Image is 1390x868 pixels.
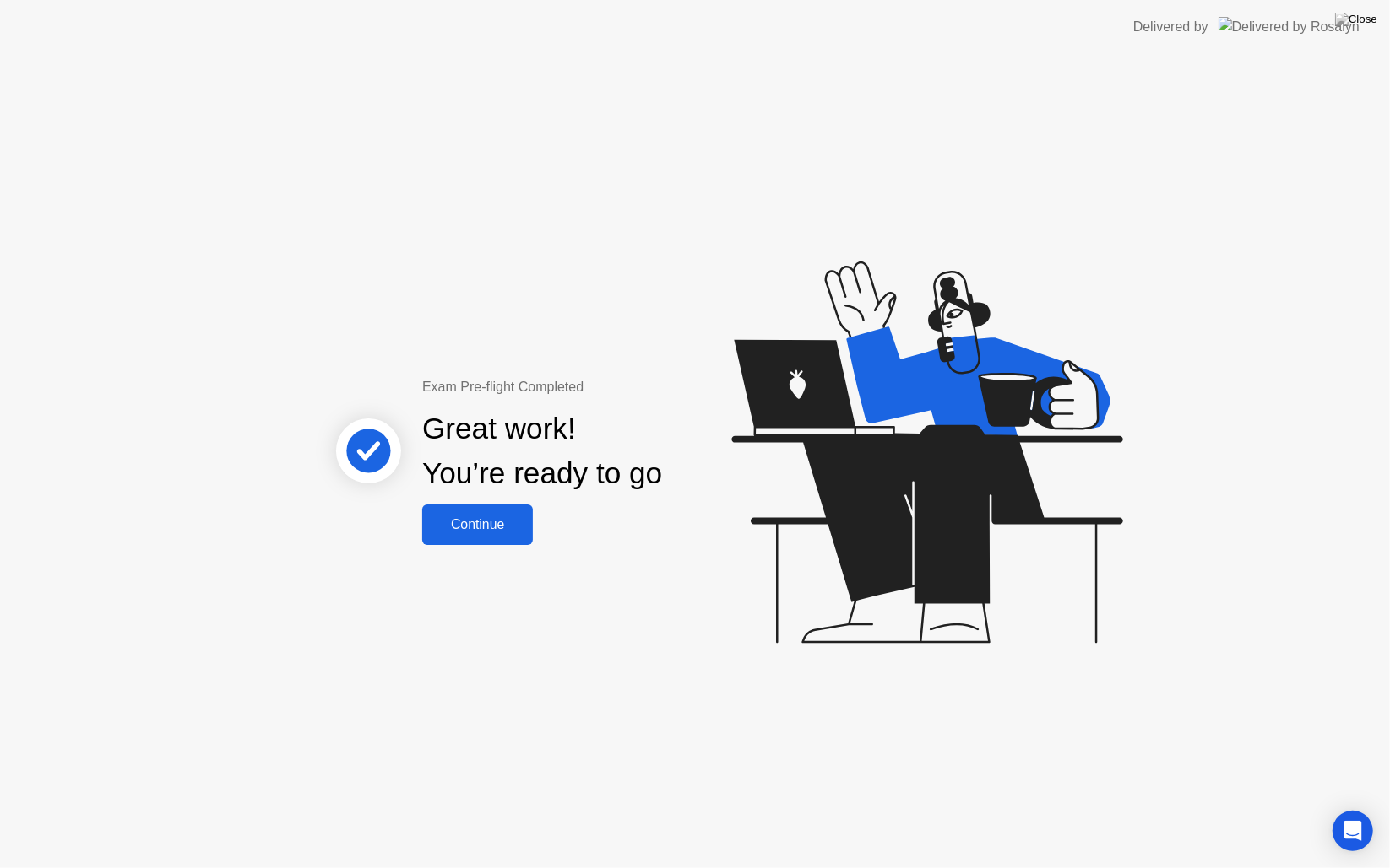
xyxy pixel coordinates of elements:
[1333,811,1373,851] div: Open Intercom Messenger
[422,504,533,545] button: Continue
[422,407,662,496] div: Great work! You’re ready to go
[422,377,771,397] div: Exam Pre-flight Completed
[1133,17,1208,37] div: Delivered by
[1219,17,1360,36] img: Delivered by Rosalyn
[427,517,528,532] div: Continue
[1335,13,1377,26] img: Close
